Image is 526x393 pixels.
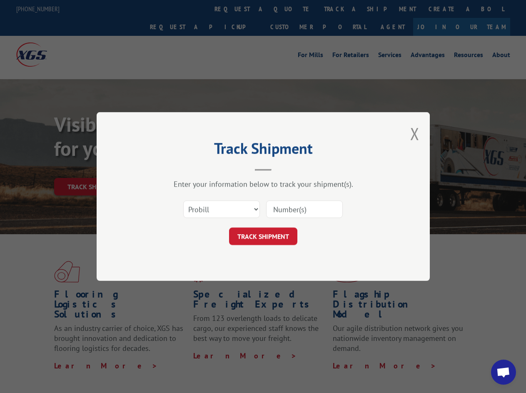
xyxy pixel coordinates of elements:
a: Open chat [491,360,516,385]
button: TRACK SHIPMENT [229,228,297,245]
h2: Track Shipment [138,143,388,158]
input: Number(s) [266,200,343,218]
button: Close modal [410,123,419,145]
div: Enter your information below to track your shipment(s). [138,179,388,189]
